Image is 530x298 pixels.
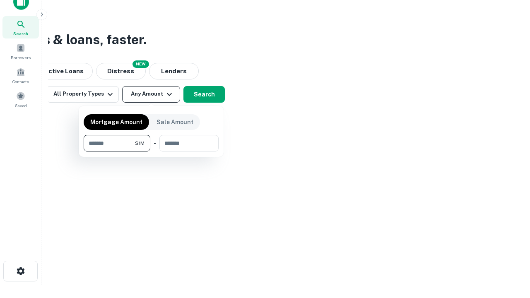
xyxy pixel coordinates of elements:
[157,118,193,127] p: Sale Amount
[154,135,156,151] div: -
[489,205,530,245] iframe: Chat Widget
[90,118,142,127] p: Mortgage Amount
[135,139,145,147] span: $1M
